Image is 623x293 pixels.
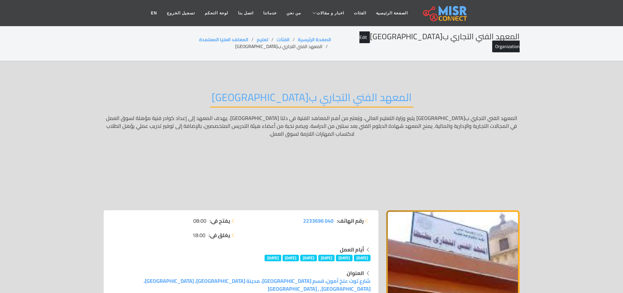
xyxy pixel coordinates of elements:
[258,7,282,19] a: خدماتنا
[300,255,317,261] span: [DATE]
[282,7,306,19] a: من نحن
[354,255,371,261] span: [DATE]
[200,7,233,19] a: لوحة التحكم
[162,7,200,19] a: تسجيل الخروج
[371,7,413,19] a: الصفحة الرئيسية
[193,217,206,225] span: 08:00
[303,217,334,225] a: 040 2233696
[146,7,162,19] a: EN
[318,255,335,261] span: [DATE]
[192,231,205,239] span: 18:00
[199,35,248,44] a: المعاهد العليا المعتمدة
[337,217,364,225] strong: رقم الهاتف:
[233,7,258,19] a: اتصل بنا
[257,35,268,44] a: تعليم
[265,255,281,261] span: [DATE]
[306,7,349,19] a: اخبار و مقالات
[423,5,467,21] img: main.misr_connect
[331,32,520,51] h2: المعهد الفني التجاري ب[GEOGRAPHIC_DATA]
[298,35,331,44] a: الصفحة الرئيسية
[303,216,334,226] span: 040 2233696
[359,31,520,53] a: Edit Organization
[104,114,520,200] p: المعهد الفني التجاري ب[GEOGRAPHIC_DATA] يتبع وزارة التعليم العالي، ويُعتبر من أهم المعاهد الفنية ...
[347,268,364,278] strong: العنوان
[336,255,353,261] span: [DATE]
[349,7,371,19] a: الفئات
[317,10,344,16] span: اخبار و مقالات
[235,43,331,50] li: المعهد الفني التجاري ب[GEOGRAPHIC_DATA]
[210,217,230,225] strong: يفتح في:
[210,91,413,108] h2: المعهد الفني التجاري ب[GEOGRAPHIC_DATA]
[209,231,230,239] strong: يغلق في:
[277,35,289,44] a: الفئات
[340,245,364,254] strong: أيام العمل
[283,255,299,261] span: [DATE]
